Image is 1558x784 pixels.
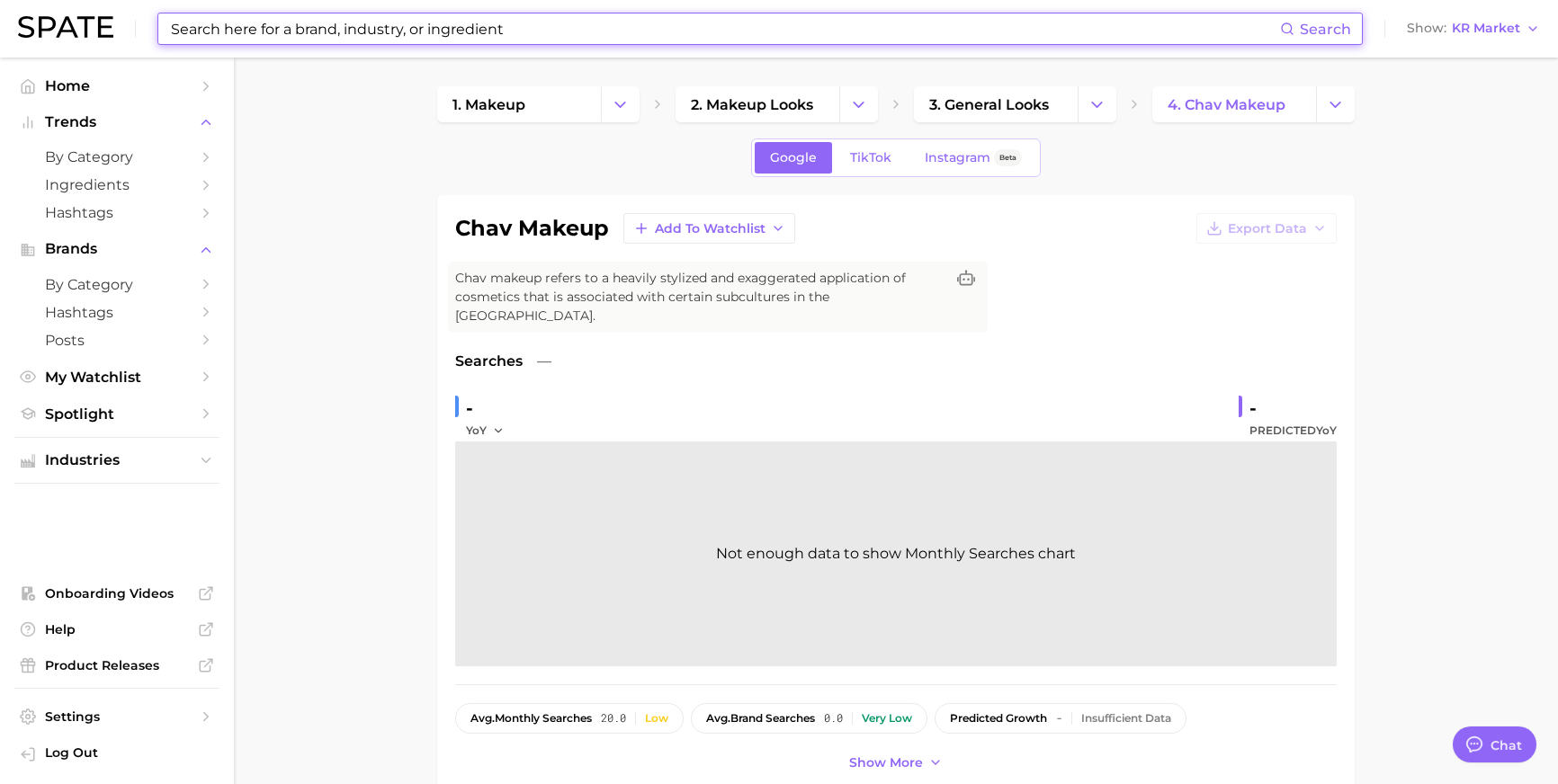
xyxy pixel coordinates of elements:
[839,86,878,122] button: Change Category
[770,150,817,165] span: Google
[909,142,1037,174] a: InstagramBeta
[676,86,839,122] a: 2. makeup looks
[1452,23,1520,33] span: KR Market
[14,199,219,227] a: Hashtags
[45,304,189,321] span: Hashtags
[1078,86,1116,122] button: Change Category
[1300,21,1351,38] span: Search
[45,369,189,386] span: My Watchlist
[914,86,1078,122] a: 3. general looks
[45,585,189,601] span: Onboarding Videos
[537,351,551,372] span: —
[169,13,1280,44] input: Search here for a brand, industry, or ingredient
[601,86,640,122] button: Change Category
[455,703,684,734] button: avg.monthly searches20.0Low
[835,142,907,174] a: TikTok
[455,269,945,325] span: Chav makeup refers to a heavily stylized and exaggerated application of cosmetics that is associa...
[706,712,815,725] span: brand searches
[455,218,609,239] h1: chav makeup
[455,441,1337,666] div: Not enough data to show Monthly Searches chart
[14,447,219,474] button: Industries
[1056,712,1062,725] span: -
[14,400,219,428] a: Spotlight
[925,150,990,165] span: Instagram
[466,394,516,423] div: -
[45,708,189,725] span: Settings
[623,213,795,244] button: Add to Watchlist
[45,405,189,423] span: Spotlight
[691,703,927,734] button: avg.brand searches0.0Very low
[1228,221,1307,236] span: Export Data
[452,96,525,113] span: 1. makeup
[14,109,219,136] button: Trends
[45,77,189,94] span: Home
[45,148,189,165] span: by Category
[45,744,205,761] span: Log Out
[45,204,189,221] span: Hashtags
[1402,17,1545,40] button: ShowKR Market
[45,452,189,468] span: Industries
[755,142,832,174] a: Google
[1152,86,1316,122] a: 4. chav makeup
[14,271,219,298] a: by Category
[1316,423,1337,437] span: YoY
[14,580,219,607] a: Onboarding Videos
[845,751,947,775] button: Show more
[1249,394,1337,423] div: -
[455,351,523,372] span: Searches
[14,171,219,199] a: Ingredients
[706,711,730,725] abbr: average
[45,657,189,673] span: Product Releases
[935,703,1186,734] button: predicted growth-Insufficient Data
[14,363,219,391] a: My Watchlist
[824,712,843,725] span: 0.0
[18,16,113,38] img: SPATE
[1196,213,1337,244] button: Export Data
[14,326,219,354] a: Posts
[14,703,219,730] a: Settings
[950,712,1047,725] span: predicted growth
[45,332,189,349] span: Posts
[929,96,1049,113] span: 3. general looks
[862,712,912,725] div: Very low
[655,221,766,236] span: Add to Watchlist
[14,236,219,263] button: Brands
[466,420,505,441] button: YoY
[14,298,219,326] a: Hashtags
[1168,96,1285,113] span: 4. chav makeup
[45,241,189,257] span: Brands
[14,72,219,100] a: Home
[14,616,219,643] a: Help
[437,86,601,122] a: 1. makeup
[1081,712,1171,725] div: Insufficient Data
[645,712,668,725] div: Low
[45,176,189,193] span: Ingredients
[601,712,626,725] span: 20.0
[849,755,923,771] span: Show more
[14,739,219,770] a: Log out. Currently logged in with e-mail doyeon@spate.nyc.
[466,423,487,438] span: YoY
[14,143,219,171] a: by Category
[45,621,189,637] span: Help
[470,711,495,725] abbr: average
[1407,23,1446,33] span: Show
[45,276,189,293] span: by Category
[45,114,189,130] span: Trends
[850,150,891,165] span: TikTok
[470,712,592,725] span: monthly searches
[999,150,1016,165] span: Beta
[14,652,219,679] a: Product Releases
[1316,86,1355,122] button: Change Category
[1249,420,1337,441] span: Predicted
[691,96,813,113] span: 2. makeup looks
